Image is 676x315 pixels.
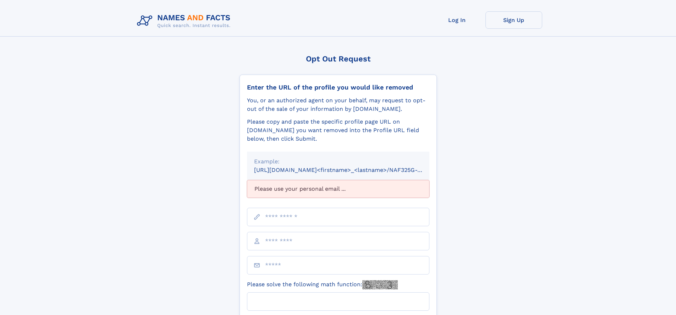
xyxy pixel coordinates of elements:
small: [URL][DOMAIN_NAME]<firstname>_<lastname>/NAF325G-xxxxxxxx [254,167,443,173]
div: Opt Out Request [240,54,437,63]
label: Please solve the following math function: [247,280,398,289]
div: You, or an authorized agent on your behalf, may request to opt-out of the sale of your informatio... [247,96,429,113]
a: Log In [429,11,485,29]
div: Please use your personal email ... [247,180,429,198]
div: Please copy and paste the specific profile page URL on [DOMAIN_NAME] you want removed into the Pr... [247,118,429,143]
a: Sign Up [485,11,542,29]
img: Logo Names and Facts [134,11,236,31]
div: Example: [254,157,422,166]
div: Enter the URL of the profile you would like removed [247,83,429,91]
